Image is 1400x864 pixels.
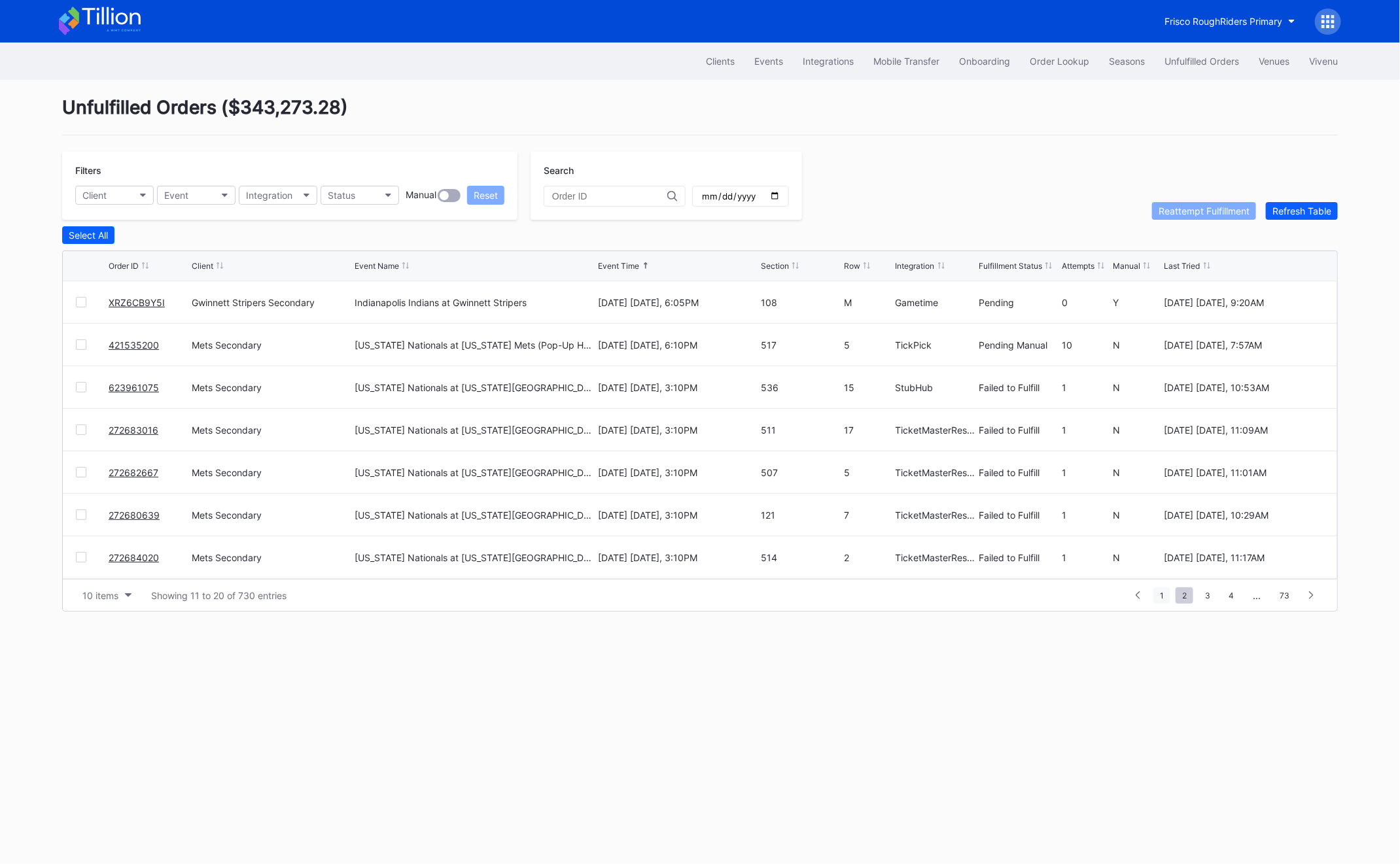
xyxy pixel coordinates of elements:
[896,552,975,563] div: TicketMasterResale
[355,510,594,521] div: [US_STATE] Nationals at [US_STATE][GEOGRAPHIC_DATA] (Long Sleeve T-Shirt Giveaway)
[355,261,399,271] div: Event Name
[1020,49,1099,73] button: Order Lookup
[1199,587,1217,604] span: 3
[1155,49,1249,73] button: Unfulfilled Orders
[1243,590,1270,601] div: ...
[157,186,236,205] button: Event
[76,587,138,604] button: 10 items
[754,56,783,67] div: Events
[355,552,594,563] div: [US_STATE] Nationals at [US_STATE][GEOGRAPHIC_DATA] (Long Sleeve T-Shirt Giveaway)
[896,261,935,271] div: Integration
[69,230,108,241] div: Select All
[896,382,975,393] div: StubHub
[1164,16,1282,27] div: Frisco RoughRiders Primary
[844,297,892,308] div: M
[1155,9,1305,33] button: Frisco RoughRiders Primary
[979,297,1059,308] div: Pending
[75,186,154,205] button: Client
[873,56,939,67] div: Mobile Transfer
[109,297,165,308] a: XRZ6CB9Y5I
[62,226,114,244] button: Select All
[744,49,793,73] button: Events
[1249,49,1299,73] button: Venues
[1030,56,1089,67] div: Order Lookup
[844,424,892,436] div: 17
[864,49,949,73] a: Mobile Transfer
[979,339,1059,351] div: Pending Manual
[761,339,841,351] div: 517
[192,467,351,478] div: Mets Secondary
[239,186,317,205] button: Integration
[1113,510,1161,521] div: N
[1099,49,1155,73] button: Seasons
[1222,587,1240,604] span: 4
[82,590,118,601] div: 10 items
[1164,467,1324,478] div: [DATE] [DATE], 11:01AM
[1309,56,1338,67] div: Vivenu
[1113,297,1161,308] div: Y
[1159,205,1250,216] div: Reattempt Fulfillment
[896,467,975,478] div: TicketMasterResale
[1062,339,1110,351] div: 10
[793,49,864,73] button: Integrations
[1164,382,1324,393] div: [DATE] [DATE], 10:53AM
[164,190,188,201] div: Event
[467,186,504,205] button: Reset
[598,552,758,563] div: [DATE] [DATE], 3:10PM
[598,339,758,351] div: [DATE] [DATE], 6:10PM
[1113,424,1161,436] div: N
[844,261,860,271] div: Row
[896,297,975,308] div: Gametime
[1164,552,1324,563] div: [DATE] [DATE], 11:17AM
[1164,261,1200,271] div: Last Tried
[109,339,159,351] a: 421535200
[761,510,841,521] div: 121
[1113,552,1161,563] div: N
[896,510,975,521] div: TicketMasterResale
[979,382,1059,393] div: Failed to Fulfill
[355,424,594,436] div: [US_STATE] Nationals at [US_STATE][GEOGRAPHIC_DATA] (Long Sleeve T-Shirt Giveaway)
[1113,467,1161,478] div: N
[844,467,892,478] div: 5
[192,552,351,563] div: Mets Secondary
[109,510,160,521] a: 272680639
[544,165,789,176] div: Search
[1152,202,1256,220] button: Reattempt Fulfillment
[321,186,399,205] button: Status
[1062,424,1110,436] div: 1
[1109,56,1145,67] div: Seasons
[109,261,139,271] div: Order ID
[109,467,158,478] a: 272682667
[1164,510,1324,521] div: [DATE] [DATE], 10:29AM
[1164,339,1324,351] div: [DATE] [DATE], 7:57AM
[844,552,892,563] div: 2
[355,382,594,393] div: [US_STATE] Nationals at [US_STATE][GEOGRAPHIC_DATA] (Long Sleeve T-Shirt Giveaway)
[598,510,758,521] div: [DATE] [DATE], 3:10PM
[1062,261,1094,271] div: Attempts
[1153,587,1170,604] span: 1
[696,49,744,73] button: Clients
[1299,49,1348,73] button: Vivenu
[192,297,351,308] div: Gwinnett Stripers Secondary
[328,190,355,201] div: Status
[1266,202,1338,220] button: Refresh Table
[109,382,159,393] a: 623961075
[1062,510,1110,521] div: 1
[949,49,1020,73] button: Onboarding
[803,56,854,67] div: Integrations
[761,467,841,478] div: 507
[1062,467,1110,478] div: 1
[761,382,841,393] div: 536
[598,261,639,271] div: Event Time
[474,190,498,201] div: Reset
[1113,382,1161,393] div: N
[1062,552,1110,563] div: 1
[109,552,159,563] a: 272684020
